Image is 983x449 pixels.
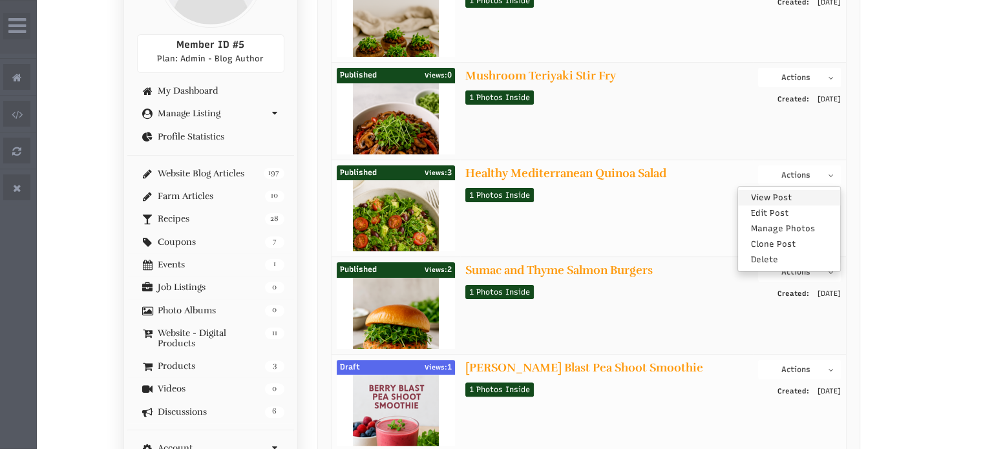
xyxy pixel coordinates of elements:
span: 0 [425,68,452,83]
a: 28 Recipes [137,214,284,224]
a: [PERSON_NAME] Blast Pea Shoot Smoothie [465,360,703,375]
a: 6 Discussions [137,407,284,417]
a: My Dashboard [137,86,284,96]
div: Published [337,68,455,83]
span: [DATE] [811,386,841,397]
a: 11 Website - Digital Products [137,328,284,348]
a: Manage Photos [738,221,840,236]
a: 197 Website Blog Articles [137,169,284,178]
span: 7 [265,236,284,248]
button: Actions [758,262,840,282]
a: 1 Photos Inside [465,90,534,105]
a: 0 Photo Albums [137,306,284,315]
span: 6 [265,406,284,418]
span: [DATE] [811,94,841,105]
a: 0 Job Listings [137,282,284,292]
a: 1 Events [137,260,284,269]
img: 3a20962ef382d1007f4d893b9b4738ed [353,278,439,407]
span: Views: [425,363,447,371]
span: Plan: Admin - Blog Author [157,54,264,63]
span: 197 [264,168,284,180]
a: Delete [738,252,840,267]
a: Healthy Mediterranean Quinoa Salad [465,166,666,180]
span: Views: [425,266,447,274]
button: Actions [758,68,840,87]
a: 1 Photos Inside [465,382,534,397]
span: Created: [777,386,809,397]
a: Mushroom Teriyaki Stir Fry [465,68,616,83]
a: Manage Listing [137,109,284,118]
span: 0 [265,383,284,395]
span: 1 [265,259,284,271]
span: 28 [265,213,284,225]
a: Clone Post [738,236,840,252]
span: 3 [425,166,452,180]
span: 2 [425,263,452,277]
a: Edit Post [738,205,840,221]
span: 0 [265,305,284,317]
button: Actions [758,165,840,185]
a: 0 Videos [137,384,284,393]
div: Published [337,165,455,181]
a: 3 Products [137,361,284,371]
a: 1 Photos Inside [465,285,534,299]
span: 11 [265,328,284,339]
div: Draft [337,360,455,375]
span: 1 [425,360,452,375]
a: 10 Farm Articles [137,191,284,201]
span: Views: [425,169,447,177]
i: Wide Admin Panel [8,16,26,36]
span: [DATE] [811,288,841,300]
span: 0 [265,282,284,293]
span: 10 [265,191,284,202]
a: Profile Statistics [137,132,284,141]
span: Created: [777,288,809,300]
button: Actions [758,360,840,379]
img: 5e95a80108a3763fd498fbc534a047d1 [353,180,439,309]
img: 49b3885170a1c8cacd80b1c06597e624 [353,83,439,213]
span: Views: [425,71,447,79]
span: Member ID #5 [176,39,244,50]
a: Sumac and Thyme Salmon Burgers [465,263,653,277]
a: 7 Coupons [137,237,284,247]
span: Created: [777,94,809,105]
span: 3 [265,360,284,372]
div: Published [337,262,455,278]
a: 1 Photos Inside [465,188,534,202]
a: View Post [738,190,840,205]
